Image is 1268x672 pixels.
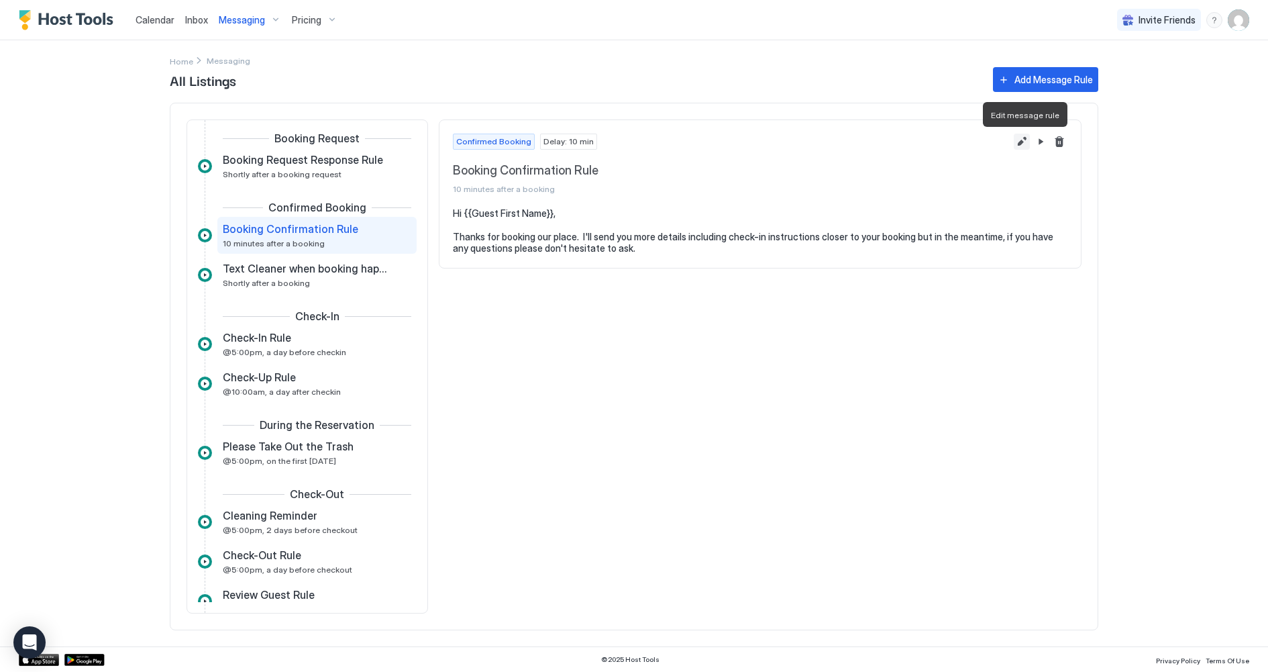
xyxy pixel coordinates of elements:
[223,588,315,602] span: Review Guest Rule
[1139,14,1196,26] span: Invite Friends
[260,418,374,432] span: During the Reservation
[223,169,341,179] span: Shortly after a booking request
[453,184,1008,194] span: 10 minutes after a booking
[223,525,358,535] span: @5:00pm, 2 days before checkout
[1228,9,1249,31] div: User profile
[223,278,310,288] span: Shortly after a booking
[1051,134,1067,150] button: Delete message rule
[1033,134,1049,150] button: Pause Message Rule
[991,110,1059,120] span: Edit message rule
[223,222,358,236] span: Booking Confirmation Rule
[993,67,1098,92] button: Add Message Rule
[223,371,296,384] span: Check-Up Rule
[1014,134,1030,150] button: Edit message rule
[1206,653,1249,667] a: Terms Of Use
[185,13,208,27] a: Inbox
[223,440,354,453] span: Please Take Out the Trash
[223,262,390,275] span: Text Cleaner when booking happens.
[223,238,325,248] span: 10 minutes after a booking
[13,626,46,659] div: Open Intercom Messenger
[274,132,360,145] span: Booking Request
[219,14,265,26] span: Messaging
[64,654,105,666] a: Google Play Store
[290,487,344,501] span: Check-Out
[453,207,1067,254] pre: Hi {{Guest First Name}}, Thanks for booking our place. I'll send you more details including check...
[456,136,531,148] span: Confirmed Booking
[223,548,301,562] span: Check-Out Rule
[136,14,174,26] span: Calendar
[170,56,193,66] span: Home
[1206,657,1249,665] span: Terms Of Use
[223,153,383,166] span: Booking Request Response Rule
[223,509,317,522] span: Cleaning Reminder
[223,456,336,466] span: @5:00pm, on the first [DATE]
[1206,12,1222,28] div: menu
[19,654,59,666] a: App Store
[1156,657,1200,665] span: Privacy Policy
[223,347,346,357] span: @5:00pm, a day before checkin
[601,655,659,664] span: © 2025 Host Tools
[223,387,341,397] span: @10:00am, a day after checkin
[136,13,174,27] a: Calendar
[170,54,193,68] a: Home
[543,136,594,148] span: Delay: 10 min
[292,14,321,26] span: Pricing
[453,163,1008,179] span: Booking Confirmation Rule
[268,201,366,214] span: Confirmed Booking
[170,70,980,90] span: All Listings
[19,10,119,30] a: Host Tools Logo
[223,331,291,344] span: Check-In Rule
[223,565,352,575] span: @5:00pm, a day before checkout
[1014,73,1093,87] div: Add Message Rule
[185,14,208,26] span: Inbox
[207,56,250,66] span: Breadcrumb
[1156,653,1200,667] a: Privacy Policy
[295,309,339,323] span: Check-In
[170,54,193,68] div: Breadcrumb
